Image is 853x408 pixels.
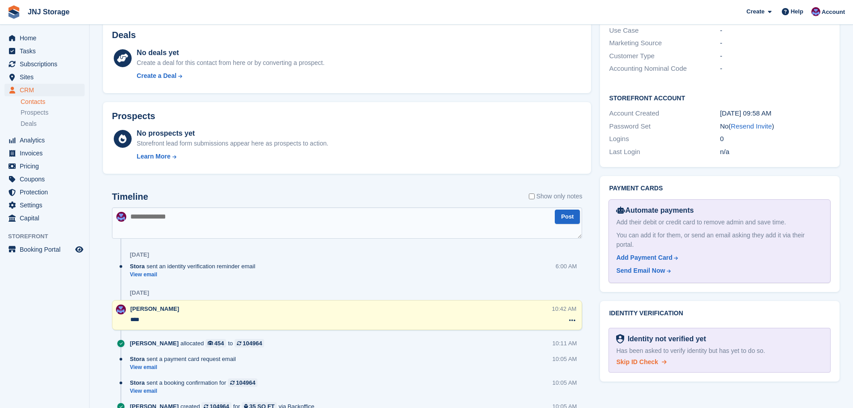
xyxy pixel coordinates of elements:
[7,5,21,19] img: stora-icon-8386f47178a22dfd0bd8f6a31ec36ba5ce8667c1dd55bd0f319d3a0aa187defe.svg
[20,212,73,224] span: Capital
[137,58,324,68] div: Create a deal for this contact from here or by converting a prospect.
[616,346,823,356] div: Has been asked to verify identity but has yet to do so.
[4,199,85,211] a: menu
[8,232,89,241] span: Storefront
[4,212,85,224] a: menu
[130,339,269,348] div: allocated to
[624,334,706,344] div: Identity not verified yet
[20,71,73,83] span: Sites
[609,26,720,36] div: Use Case
[20,199,73,211] span: Settings
[720,51,831,61] div: -
[20,160,73,172] span: Pricing
[235,339,264,348] a: 104964
[555,210,580,224] button: Post
[720,134,831,144] div: 0
[811,7,820,16] img: Jonathan Scrase
[24,4,73,19] a: JNJ Storage
[4,186,85,198] a: menu
[616,231,823,249] div: You can add it for them, or send an email asking they add it via their portal.
[130,251,149,258] div: [DATE]
[4,243,85,256] a: menu
[130,271,260,279] a: View email
[130,305,179,312] span: [PERSON_NAME]
[529,192,535,201] input: Show only notes
[616,253,672,262] div: Add Payment Card
[553,339,577,348] div: 10:11 AM
[616,358,658,365] span: Skip ID Check
[720,108,831,119] div: [DATE] 09:58 AM
[116,305,126,314] img: Jonathan Scrase
[529,192,583,201] label: Show only notes
[206,339,226,348] a: 454
[21,98,85,106] a: Contacts
[130,378,262,387] div: sent a booking confirmation for
[20,243,73,256] span: Booking Portal
[609,147,720,157] div: Last Login
[609,51,720,61] div: Customer Type
[228,378,257,387] a: 104964
[20,134,73,146] span: Analytics
[130,355,240,363] div: sent a payment card request email
[137,152,170,161] div: Learn More
[20,32,73,44] span: Home
[720,26,831,36] div: -
[553,378,577,387] div: 10:05 AM
[74,244,85,255] a: Preview store
[791,7,803,16] span: Help
[130,387,262,395] a: View email
[746,7,764,16] span: Create
[137,128,328,139] div: No prospects yet
[112,30,136,40] h2: Deals
[731,122,772,130] a: Resend Invite
[20,186,73,198] span: Protection
[20,45,73,57] span: Tasks
[616,357,666,367] a: Skip ID Check
[130,378,145,387] span: Stora
[130,355,145,363] span: Stora
[720,64,831,74] div: -
[137,152,328,161] a: Learn More
[553,355,577,363] div: 10:05 AM
[552,305,577,313] div: 10:42 AM
[21,119,85,129] a: Deals
[130,364,240,371] a: View email
[609,38,720,48] div: Marketing Source
[4,84,85,96] a: menu
[112,111,155,121] h2: Prospects
[616,266,665,275] div: Send Email Now
[609,310,831,317] h2: Identity verification
[4,32,85,44] a: menu
[609,185,831,192] h2: Payment cards
[4,58,85,70] a: menu
[4,147,85,159] a: menu
[720,38,831,48] div: -
[616,253,819,262] a: Add Payment Card
[609,108,720,119] div: Account Created
[609,64,720,74] div: Accounting Nominal Code
[4,134,85,146] a: menu
[21,120,37,128] span: Deals
[130,289,149,296] div: [DATE]
[21,108,48,117] span: Prospects
[20,147,73,159] span: Invoices
[4,71,85,83] a: menu
[130,262,145,271] span: Stora
[609,134,720,144] div: Logins
[20,84,73,96] span: CRM
[20,58,73,70] span: Subscriptions
[137,47,324,58] div: No deals yet
[556,262,577,271] div: 6:00 AM
[236,378,255,387] div: 104964
[243,339,262,348] div: 104964
[137,71,176,81] div: Create a Deal
[130,262,260,271] div: sent an identity verification reminder email
[21,108,85,117] a: Prospects
[214,339,224,348] div: 454
[616,334,624,344] img: Identity Verification Ready
[609,93,831,102] h2: Storefront Account
[4,160,85,172] a: menu
[720,147,831,157] div: n/a
[4,45,85,57] a: menu
[116,212,126,222] img: Jonathan Scrase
